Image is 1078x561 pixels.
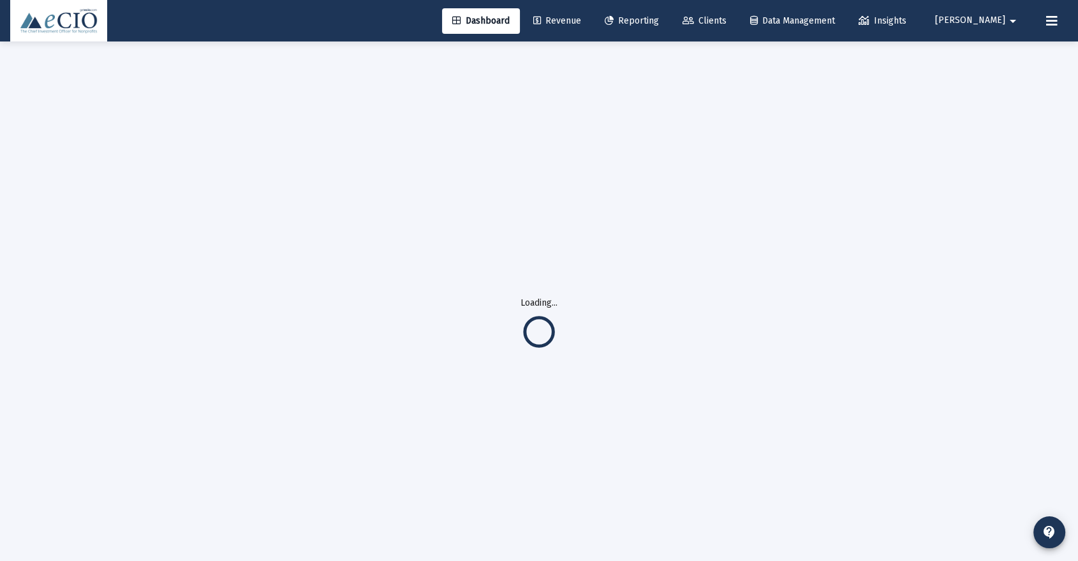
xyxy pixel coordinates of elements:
a: Dashboard [442,8,520,34]
span: Data Management [750,15,835,26]
a: Revenue [523,8,591,34]
button: [PERSON_NAME] [920,8,1036,33]
a: Insights [848,8,917,34]
mat-icon: arrow_drop_down [1005,8,1021,34]
span: Revenue [533,15,581,26]
span: Insights [859,15,906,26]
span: [PERSON_NAME] [935,15,1005,26]
a: Data Management [740,8,845,34]
span: Reporting [605,15,659,26]
mat-icon: contact_support [1042,525,1057,540]
a: Clients [672,8,737,34]
img: Dashboard [20,8,98,34]
span: Dashboard [452,15,510,26]
span: Clients [683,15,727,26]
a: Reporting [594,8,669,34]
